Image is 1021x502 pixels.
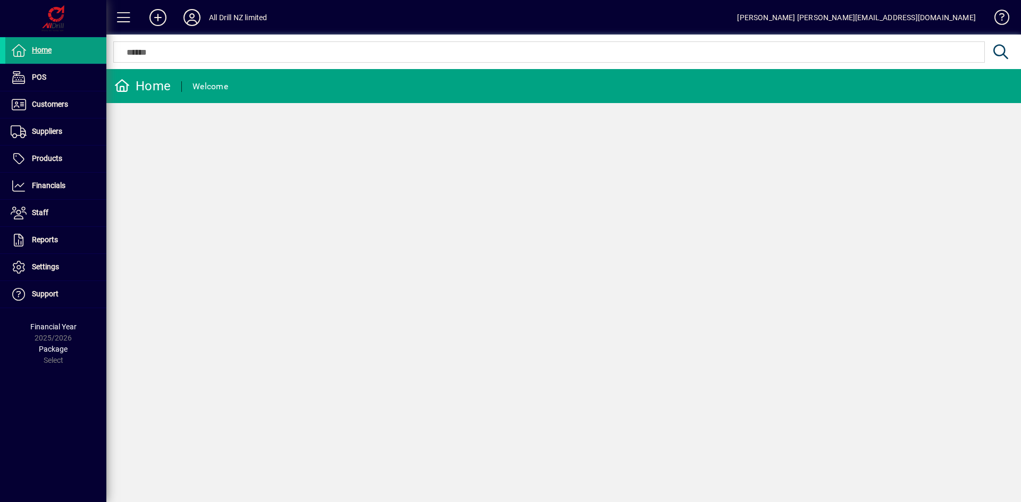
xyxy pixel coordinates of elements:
[175,8,209,27] button: Profile
[193,78,228,95] div: Welcome
[114,78,171,95] div: Home
[32,208,48,217] span: Staff
[5,64,106,91] a: POS
[5,227,106,253] a: Reports
[32,154,62,163] span: Products
[32,73,46,81] span: POS
[32,235,58,244] span: Reports
[32,181,65,190] span: Financials
[32,127,62,135] span: Suppliers
[5,118,106,145] a: Suppliers
[5,173,106,199] a: Financials
[5,146,106,172] a: Products
[30,322,77,331] span: Financial Year
[5,281,106,308] a: Support
[5,91,106,118] a: Customers
[737,9,976,26] div: [PERSON_NAME] [PERSON_NAME][EMAIL_ADDRESS][DOMAIN_NAME]
[39,345,68,353] span: Package
[32,262,59,271] span: Settings
[32,290,58,298] span: Support
[209,9,267,26] div: All Drill NZ limited
[986,2,1008,37] a: Knowledge Base
[141,8,175,27] button: Add
[32,46,52,54] span: Home
[5,254,106,280] a: Settings
[5,200,106,226] a: Staff
[32,100,68,108] span: Customers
